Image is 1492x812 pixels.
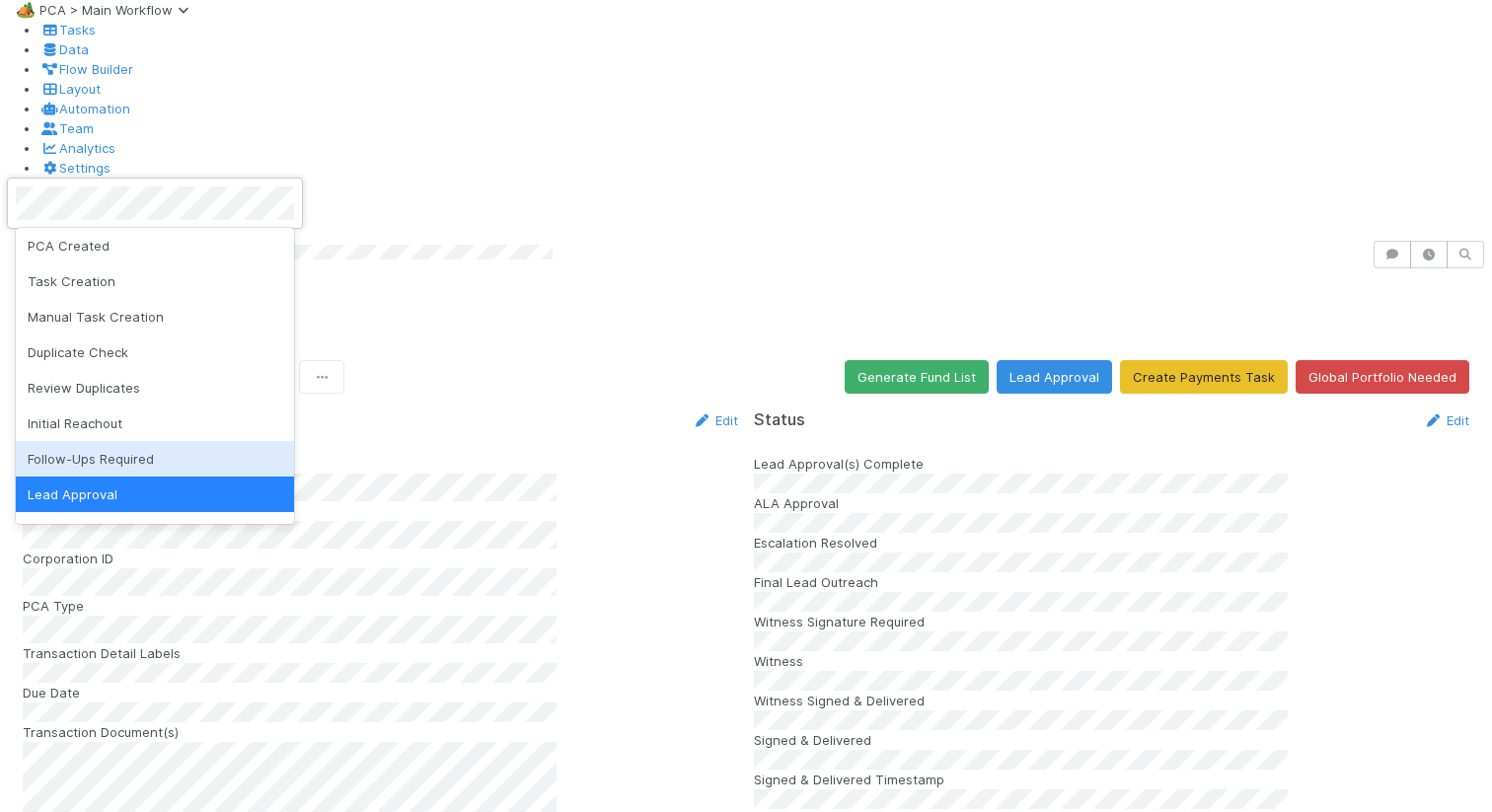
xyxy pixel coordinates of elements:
span: Manual Task Creation [28,309,164,325]
span: Task Creation [28,273,115,289]
span: Lead Approval [28,486,117,502]
span: Altius - Valuation Update [28,522,182,538]
span: Initial Reachout [28,415,122,431]
span: Follow-Ups Required [28,451,154,467]
span: Duplicate Check [28,344,128,360]
span: PCA Created [28,238,110,254]
span: Review Duplicates [28,380,140,396]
